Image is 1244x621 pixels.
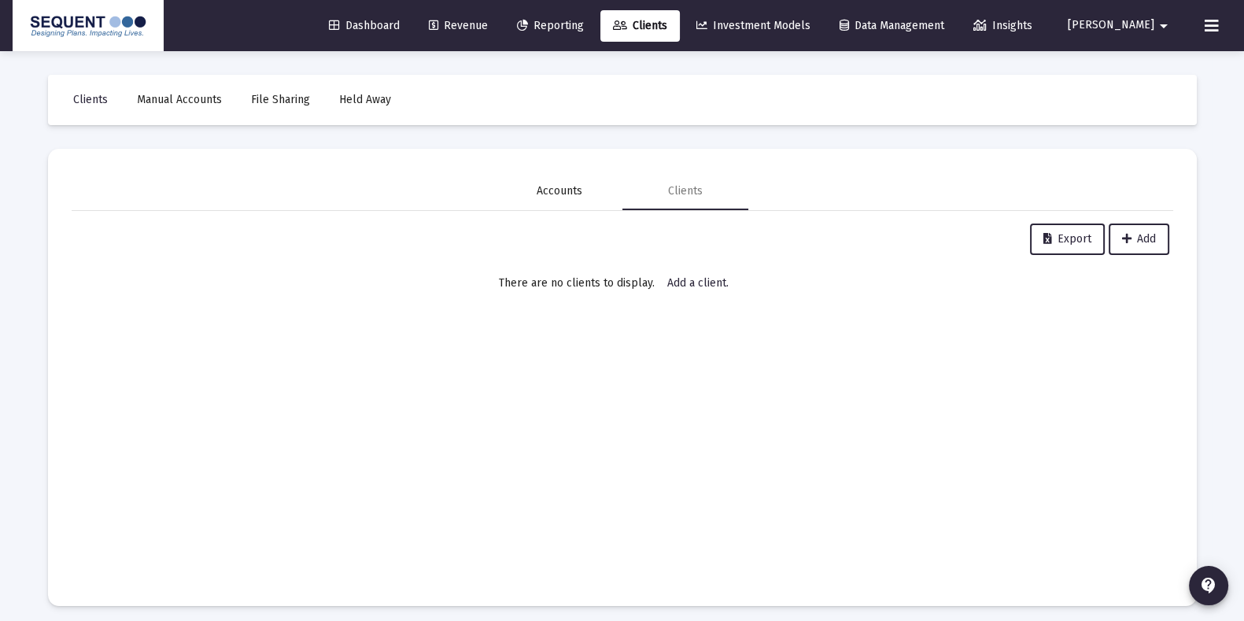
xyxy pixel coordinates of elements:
div: Clients [668,183,703,199]
a: Revenue [416,10,500,42]
a: File Sharing [238,84,323,116]
span: Reporting [517,19,584,32]
a: Data Management [827,10,957,42]
span: Dashboard [329,19,400,32]
button: Add [1109,224,1169,255]
span: Revenue [429,19,488,32]
span: File Sharing [251,93,310,106]
span: Held Away [339,93,391,106]
a: Reporting [504,10,596,42]
a: Clients [61,84,120,116]
a: Dashboard [316,10,412,42]
img: Dashboard [24,10,152,42]
a: Add a client. [655,268,741,299]
button: [PERSON_NAME] [1049,9,1192,41]
span: Insights [973,19,1032,32]
button: Export [1030,224,1105,255]
a: Held Away [327,84,404,116]
span: Add [1122,232,1156,246]
a: Manual Accounts [124,84,234,116]
a: Clients [600,10,680,42]
div: Accounts [537,183,582,199]
span: Manual Accounts [137,93,222,106]
mat-icon: arrow_drop_down [1154,10,1173,42]
span: Data Management [840,19,944,32]
span: Export [1043,232,1091,246]
span: Clients [613,19,667,32]
span: [PERSON_NAME] [1068,19,1154,32]
a: Insights [961,10,1045,42]
span: Investment Models [696,19,810,32]
mat-icon: contact_support [1199,576,1218,595]
div: There are no clients to display. [72,268,1173,582]
span: Add a client. [667,276,729,290]
span: Clients [73,93,108,106]
a: Investment Models [684,10,823,42]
